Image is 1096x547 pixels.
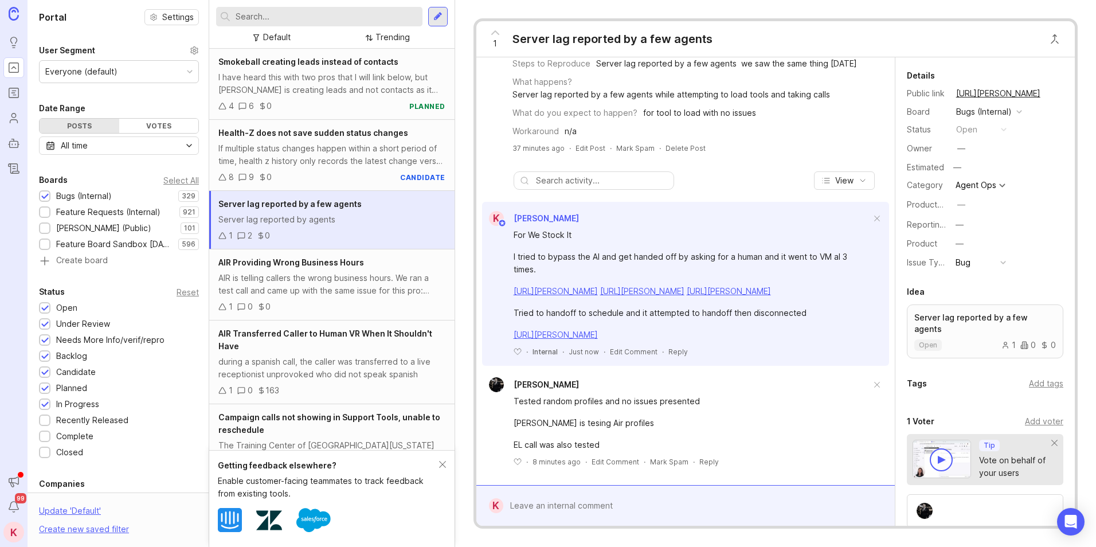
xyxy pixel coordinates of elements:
label: Product [907,239,937,248]
div: Under Review [56,318,110,330]
button: Close button [1043,28,1066,50]
p: 101 [184,224,195,233]
div: 0 [1040,341,1056,349]
a: K[PERSON_NAME] [482,211,579,226]
a: AIR Transferred Caller to Human VR When It Shouldn't Haveduring a spanish call, the caller was tr... [209,321,455,404]
a: Health-Z does not save sudden status changesIf multiple status changes happen within a short peri... [209,120,455,191]
div: Workaround [512,125,559,138]
div: [PERSON_NAME] (Public) [56,222,151,235]
div: What do you expect to happen? [512,107,637,119]
div: Server lag reported by agents [218,213,445,226]
div: Recently Released [56,414,128,427]
div: Status [39,285,65,299]
div: 1 Voter [907,415,934,428]
div: Candidate [56,366,96,378]
img: Arnulfo Bencomo Muñoz [489,377,504,392]
div: Update ' Default ' [39,505,101,523]
div: 1 [1001,341,1016,349]
div: candidate [400,173,445,182]
div: · [610,143,612,153]
span: Just now [569,347,599,357]
svg: toggle icon [180,141,198,150]
button: Settings [144,9,199,25]
div: · [662,347,664,357]
a: [URL][PERSON_NAME] [687,286,771,296]
div: K [489,498,503,513]
div: 0 [265,300,271,313]
div: What happens? [512,76,572,88]
div: — [957,142,965,155]
div: Edit Comment [592,457,639,467]
img: Zendesk logo [256,507,282,533]
div: Reply [668,347,688,357]
button: Notifications [3,497,24,517]
a: Create board [39,256,199,267]
button: View [814,171,875,190]
div: — [956,218,964,231]
div: · [562,347,564,357]
div: Idea [907,285,925,299]
label: Reporting Team [907,220,968,229]
div: Open [56,302,77,314]
div: · [693,457,695,467]
div: For We Stock It [514,229,871,241]
div: 2 [248,229,252,242]
div: Tags [907,377,927,390]
div: for tool to load with no issues [643,107,756,119]
div: Open Intercom Messenger [1057,508,1085,536]
div: Tested random profiles and no issues presented [514,395,871,408]
a: [URL][PERSON_NAME] [514,286,598,296]
div: I have heard this with two pros that I will link below, but [PERSON_NAME] is creating leads and n... [218,71,445,96]
div: AIR is telling callers the wrong business hours. We ran a test call and came up with the same iss... [218,272,445,297]
a: [URL][PERSON_NAME] [514,330,598,339]
div: 0 [248,300,253,313]
div: EL call was also tested [514,439,871,451]
div: Everyone (default) [45,65,118,78]
a: 37 minutes ago [512,143,565,153]
div: · [569,143,571,153]
p: 596 [182,240,195,249]
a: Roadmaps [3,83,24,103]
div: 0 [267,171,272,183]
div: Delete Post [666,143,706,153]
div: I tried to bypass the AI and get handed off by asking for a human and it went to VM al 3 times. [514,251,871,276]
div: Edit Post [576,143,605,153]
span: [PERSON_NAME] [514,213,579,223]
a: Portal [3,57,24,78]
div: Date Range [39,101,85,115]
div: The Training Center of [GEOGRAPHIC_DATA][US_STATE] currently has 102 pending campaign calls on th... [218,439,445,464]
div: Boards [39,173,68,187]
button: ProductboardID [954,197,969,212]
span: View [835,175,854,186]
a: Server lag reported by a few agentsServer lag reported by agents120 [209,191,455,249]
p: open [919,341,937,350]
div: Server lag reported by a few agents we saw the same thing [DATE] [596,57,857,70]
div: Tried to handoff to schedule and it attempted to handoff then disconnected [514,307,871,319]
div: Create new saved filter [39,523,129,536]
div: Estimated [907,163,944,171]
a: Campaign calls not showing in Support Tools, unable to rescheduleThe Training Center of [GEOGRAPH... [209,404,455,488]
span: 8 minutes ago [533,457,581,467]
div: Reset [177,289,199,295]
a: Changelog [3,158,24,179]
div: Edit Comment [610,347,657,357]
p: Tip [984,441,995,450]
div: Planned [56,382,87,394]
div: Bugs (Internal) [956,106,1012,118]
h1: Portal [39,10,66,24]
a: Server lag reported by a few agentsopen100 [907,304,1063,358]
div: Companies [39,477,85,491]
a: AIR Providing Wrong Business HoursAIR is telling callers the wrong business hours. We ran a test ... [209,249,455,321]
div: 6 [249,100,254,112]
div: 1 [229,300,233,313]
span: AIR Transferred Caller to Human VR When It Shouldn't Have [218,329,432,351]
a: Smokeball creating leads instead of contactsI have heard this with two pros that I will link belo... [209,49,455,120]
div: Enable customer-facing teammates to track feedback from existing tools. [218,475,439,500]
div: 1 [229,229,233,242]
div: Board [907,106,947,118]
div: during a spanish call, the caller was transferred to a live receptionist unprovoked who did not s... [218,355,445,381]
span: Campaign calls not showing in Support Tools, unable to reschedule [218,412,440,435]
span: 99 [15,493,26,503]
